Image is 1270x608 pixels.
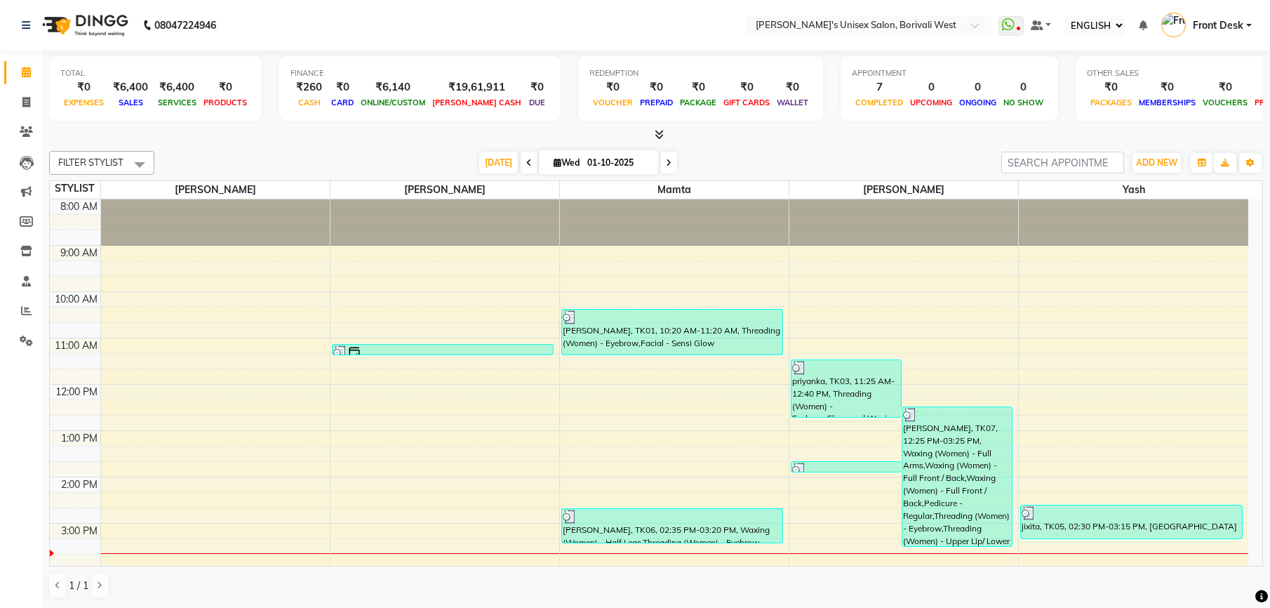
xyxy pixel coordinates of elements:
span: COMPLETED [852,98,907,107]
span: MEMBERSHIPS [1135,98,1199,107]
span: Front Desk [1193,18,1243,33]
div: ₹0 [200,79,250,95]
button: ADD NEW [1132,153,1181,173]
span: VOUCHERS [1199,98,1251,107]
span: SALES [115,98,147,107]
div: ₹6,400 [154,79,200,95]
div: ₹0 [773,79,812,95]
img: Front Desk [1161,13,1186,37]
span: PACKAGES [1087,98,1135,107]
span: PACKAGE [676,98,720,107]
div: ₹6,140 [357,79,429,95]
div: jixita, TK05, 02:30 PM-03:15 PM, [GEOGRAPHIC_DATA] [1021,505,1242,538]
b: 08047224946 [154,6,216,45]
div: ₹0 [60,79,107,95]
div: 0 [907,79,956,95]
div: 3:00 PM [58,524,100,538]
div: REDEMPTION [589,67,812,79]
div: 2:00 PM [58,477,100,492]
div: 7 [852,79,907,95]
div: priyanka, TK03, 11:25 AM-12:40 PM, Threading (Women) - Eyebrow,Flavoured Waxing (Women) - Upper L... [791,360,901,417]
div: APPOINTMENT [852,67,1047,79]
span: FILTER STYLIST [58,157,123,168]
div: 0 [956,79,1000,95]
div: ₹0 [720,79,773,95]
span: ONGOING [956,98,1000,107]
div: [PERSON_NAME], TK06, 02:35 PM-03:20 PM, Waxing (Women) - Half Legs,Threading (Women) - Eyebrow [562,509,782,543]
span: WALLET [773,98,812,107]
span: NO SHOW [1000,98,1047,107]
span: PREPAID [636,98,676,107]
span: GIFT CARDS [720,98,773,107]
span: SERVICES [154,98,200,107]
span: [DATE] [479,152,518,173]
div: ₹0 [1135,79,1199,95]
div: ₹0 [589,79,636,95]
div: ₹260 [290,79,328,95]
div: 8:00 AM [58,199,100,214]
div: 11:00 AM [52,338,100,353]
span: UPCOMING [907,98,956,107]
span: [PERSON_NAME] [101,181,330,199]
div: [PERSON_NAME], TK07, 12:25 PM-03:25 PM, Waxing (Women) - Full Arms,Waxing (Women) - Full Front / ... [902,407,1012,546]
div: TOTAL [60,67,250,79]
img: logo [36,6,132,45]
div: ₹0 [1199,79,1251,95]
div: [PERSON_NAME], TK04, 01:35 PM-01:50 PM, Threading (Women) - Eyebrow [791,462,901,472]
div: 0 [1000,79,1047,95]
span: Yash [1019,181,1248,199]
div: ₹6,400 [107,79,154,95]
div: ₹0 [636,79,676,95]
span: [PERSON_NAME] [789,181,1018,199]
span: [PERSON_NAME] CASH [429,98,525,107]
div: 12:00 PM [53,385,100,399]
span: [PERSON_NAME] [330,181,559,199]
div: FINANCE [290,67,549,79]
input: 2025-10-01 [583,152,653,173]
div: ₹0 [328,79,357,95]
div: ₹0 [676,79,720,95]
span: PRODUCTS [200,98,250,107]
div: [PERSON_NAME], TK01, 10:20 AM-11:20 AM, Threading (Women) - Eyebrow,Facial - Sensi Glow [562,310,782,355]
span: DUE [526,98,549,107]
div: ₹19,61,911 [429,79,525,95]
div: ₹0 [525,79,549,95]
div: 1:00 PM [58,431,100,446]
span: Wed [550,157,583,168]
div: STYLIST [50,181,100,196]
span: ADD NEW [1136,157,1177,168]
input: SEARCH APPOINTMENT [1001,152,1124,173]
span: VOUCHER [589,98,636,107]
span: CASH [295,98,324,107]
div: 9:00 AM [58,246,100,260]
span: ONLINE/CUSTOM [357,98,429,107]
div: ₹0 [1087,79,1135,95]
div: 10:00 AM [52,292,100,307]
span: 1 / 1 [69,579,88,593]
span: Mamta [560,181,789,199]
span: EXPENSES [60,98,107,107]
div: Gauri Client, TK02, 11:05 AM-11:20 AM, Hairwash (Women) - Below Shoulder [333,345,553,355]
span: CARD [328,98,357,107]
